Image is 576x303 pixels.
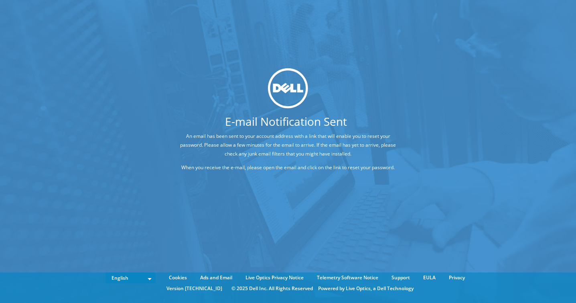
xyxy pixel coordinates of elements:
[417,273,442,282] a: EULA
[144,116,428,127] h1: E-mail Notification Sent
[163,273,193,282] a: Cookies
[385,273,416,282] a: Support
[174,163,402,172] p: When you receive the e-mail, please open the email and click on the link to reset your password.
[227,284,317,293] li: © 2025 Dell Inc. All Rights Reserved
[194,273,238,282] a: Ads and Email
[318,284,414,293] li: Powered by Live Optics, a Dell Technology
[443,273,471,282] a: Privacy
[268,68,308,108] img: dell_svg_logo.svg
[311,273,384,282] a: Telemetry Software Notice
[239,273,310,282] a: Live Optics Privacy Notice
[174,132,402,158] p: An email has been sent to your account address with a link that will enable you to reset your pas...
[162,284,226,293] li: Version [TECHNICAL_ID]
